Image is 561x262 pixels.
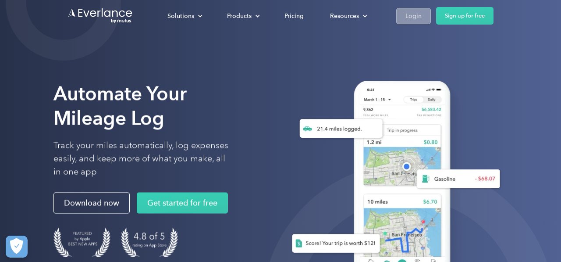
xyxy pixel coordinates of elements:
[167,11,194,22] div: Solutions
[276,8,312,24] a: Pricing
[405,11,422,22] div: Login
[436,7,494,25] a: Sign up for free
[6,236,28,258] button: Cookies Settings
[396,8,431,24] a: Login
[53,193,130,214] a: Download now
[227,11,252,22] div: Products
[330,11,359,22] div: Resources
[67,7,133,24] a: Go to homepage
[53,82,187,130] strong: Automate Your Mileage Log
[137,193,228,214] a: Get started for free
[53,139,229,179] p: Track your miles automatically, log expenses easily, and keep more of what you make, all in one app
[121,228,178,257] img: 4.9 out of 5 stars on the app store
[53,228,110,257] img: Badge for Featured by Apple Best New Apps
[218,8,267,24] div: Products
[321,8,374,24] div: Resources
[284,11,304,22] div: Pricing
[159,8,209,24] div: Solutions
